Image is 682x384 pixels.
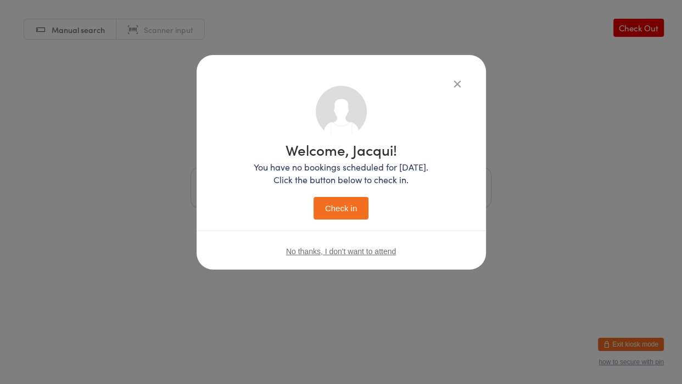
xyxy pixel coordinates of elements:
[314,197,368,220] button: Check in
[254,142,428,157] h1: Welcome, Jacqui!
[254,161,428,186] p: You have no bookings scheduled for [DATE]. Click the button below to check in.
[316,86,367,137] img: no_photo.png
[286,247,396,256] button: No thanks, I don't want to attend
